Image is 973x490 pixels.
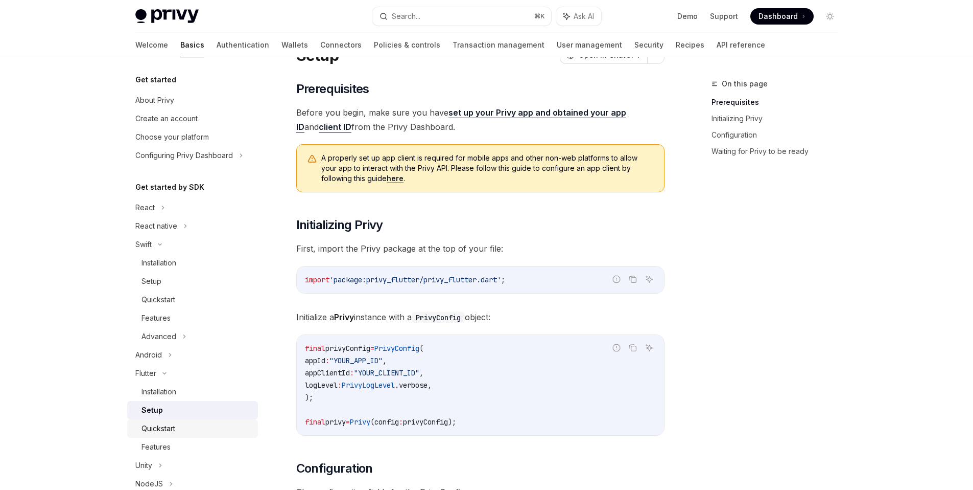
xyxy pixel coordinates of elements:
[334,312,354,322] strong: Privy
[296,105,665,134] span: Before you begin, make sure you have and from the Privy Dashboard.
[305,344,325,353] span: final
[342,381,395,390] span: PrivyLogLevel
[750,8,814,25] a: Dashboard
[141,312,171,324] div: Features
[135,33,168,57] a: Welcome
[305,275,329,284] span: import
[135,349,162,361] div: Android
[392,10,420,23] div: Search...
[127,401,258,419] a: Setup
[711,143,846,160] a: Waiting for Privy to be ready
[338,381,342,390] span: :
[135,74,176,86] h5: Get started
[626,341,639,354] button: Copy the contents from the code block
[383,356,387,365] span: ,
[127,109,258,128] a: Create an account
[180,33,204,57] a: Basics
[711,110,846,127] a: Initializing Privy
[758,11,798,21] span: Dashboard
[135,478,163,490] div: NodeJS
[350,368,354,377] span: :
[321,153,654,184] span: A properly set up app client is required for mobile apps and other non-web platforms to allow you...
[296,460,373,477] span: Configuration
[135,202,155,214] div: React
[501,275,505,284] span: ;
[127,383,258,401] a: Installation
[141,257,176,269] div: Installation
[141,441,171,453] div: Features
[296,310,665,324] span: Initialize a instance with a object:
[305,381,338,390] span: logLevel
[374,33,440,57] a: Policies & controls
[135,238,152,251] div: Swift
[141,294,175,306] div: Quickstart
[346,417,350,427] span: =
[643,273,656,286] button: Ask AI
[370,417,399,427] span: (config
[412,312,465,323] code: PrivyConfig
[643,341,656,354] button: Ask AI
[399,417,403,427] span: :
[419,368,423,377] span: ,
[307,154,317,164] svg: Warning
[610,273,623,286] button: Report incorrect code
[135,94,174,106] div: About Privy
[710,11,738,21] a: Support
[325,417,346,427] span: privy
[329,275,501,284] span: 'package:privy_flutter/privy_flutter.dart'
[387,174,404,183] a: here
[296,217,383,233] span: Initializing Privy
[127,272,258,291] a: Setup
[127,91,258,109] a: About Privy
[135,9,199,24] img: light logo
[281,33,308,57] a: Wallets
[677,11,698,21] a: Demo
[141,422,175,435] div: Quickstart
[141,330,176,343] div: Advanced
[374,344,419,353] span: PrivyConfig
[557,33,622,57] a: User management
[556,7,601,26] button: Ask AI
[135,113,198,125] div: Create an account
[127,309,258,327] a: Features
[610,341,623,354] button: Report incorrect code
[419,344,423,353] span: (
[127,254,258,272] a: Installation
[325,344,370,353] span: privyConfig
[127,291,258,309] a: Quickstart
[141,275,161,287] div: Setup
[135,181,204,193] h5: Get started by SDK
[717,33,765,57] a: API reference
[296,241,665,256] span: First, import the Privy package at the top of your file:
[711,94,846,110] a: Prerequisites
[217,33,269,57] a: Authentication
[127,438,258,456] a: Features
[296,81,369,97] span: Prerequisites
[711,127,846,143] a: Configuration
[135,220,177,232] div: React native
[135,149,233,162] div: Configuring Privy Dashboard
[296,107,626,132] a: set up your Privy app and obtained your app ID
[634,33,663,57] a: Security
[329,356,383,365] span: "YOUR_APP_ID"
[350,417,370,427] span: Privy
[722,78,768,90] span: On this page
[305,356,325,365] span: appId
[453,33,544,57] a: Transaction management
[127,128,258,146] a: Choose your platform
[822,8,838,25] button: Toggle dark mode
[534,12,545,20] span: ⌘ K
[320,33,362,57] a: Connectors
[395,381,432,390] span: .verbose,
[135,459,152,472] div: Unity
[127,419,258,438] a: Quickstart
[135,367,156,380] div: Flutter
[325,356,329,365] span: :
[354,368,419,377] span: "YOUR_CLIENT_ID"
[403,417,456,427] span: privyConfig);
[305,393,313,402] span: );
[319,122,351,132] a: client ID
[305,368,350,377] span: appClientId
[574,11,594,21] span: Ask AI
[141,404,163,416] div: Setup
